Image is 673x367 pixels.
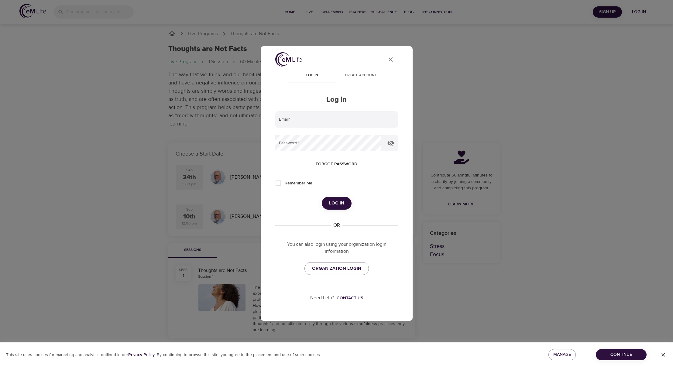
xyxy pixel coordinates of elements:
b: Privacy Policy [128,352,155,358]
button: Log in [322,197,352,210]
a: ORGANIZATION LOGIN [304,262,369,275]
p: You can also login using your organization login information [275,241,398,255]
div: disabled tabs example [275,69,398,83]
span: Remember Me [285,180,312,187]
span: ORGANIZATION LOGIN [312,265,361,273]
span: Continue [601,351,642,358]
button: close [383,52,398,67]
span: Log in [292,72,333,79]
img: logo [275,52,302,67]
button: Forgot password [313,159,360,170]
span: Create account [340,72,382,79]
span: Forgot password [316,160,357,168]
span: Manage [553,351,571,358]
a: Contact us [334,295,363,301]
div: OR [331,222,342,229]
div: Contact us [337,295,363,301]
span: Log in [329,199,344,207]
h2: Log in [275,95,398,104]
p: Need help? [310,294,334,301]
